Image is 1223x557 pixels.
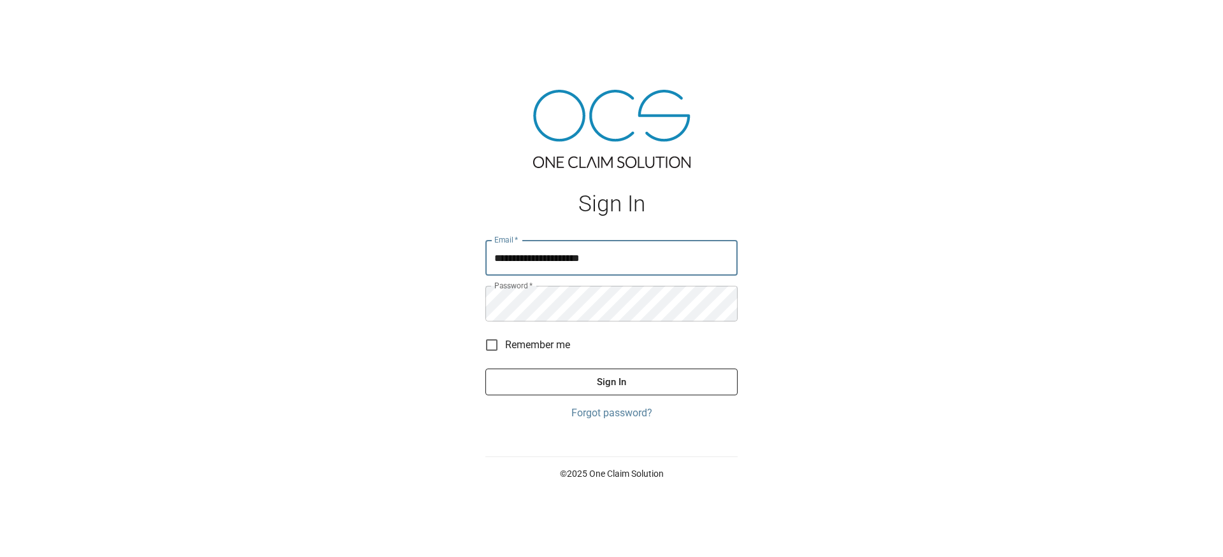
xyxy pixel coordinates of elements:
img: ocs-logo-tra.png [533,90,690,168]
button: Sign In [485,369,738,395]
label: Email [494,234,519,245]
p: © 2025 One Claim Solution [485,467,738,480]
label: Password [494,280,533,291]
span: Remember me [505,337,570,353]
h1: Sign In [485,191,738,217]
a: Forgot password? [485,405,738,421]
img: ocs-logo-white-transparent.png [15,8,66,33]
